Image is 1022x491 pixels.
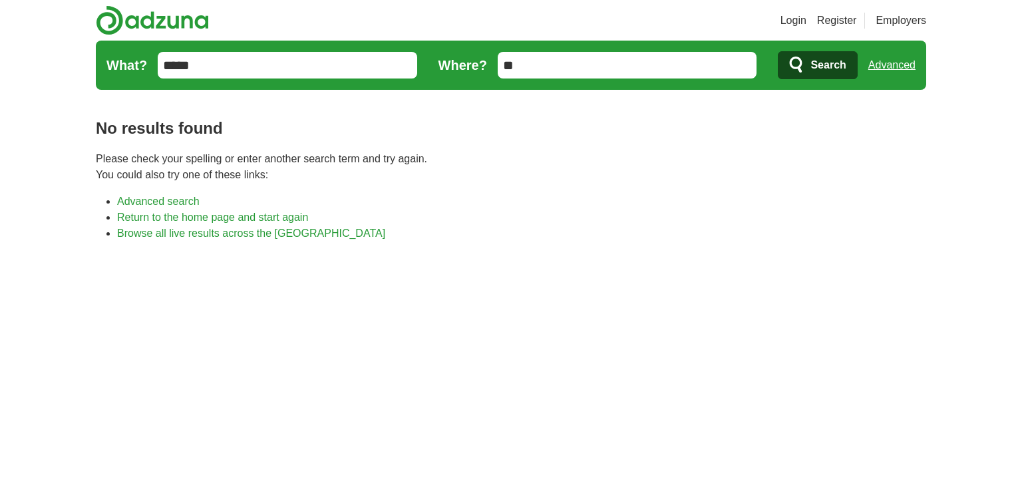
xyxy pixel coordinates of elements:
label: What? [106,55,147,75]
h1: No results found [96,116,926,140]
button: Search [778,51,857,79]
a: Register [817,13,857,29]
a: Advanced [868,52,916,79]
p: Please check your spelling or enter another search term and try again. You could also try one of ... [96,151,926,183]
a: Return to the home page and start again [117,212,308,223]
a: Employers [876,13,926,29]
a: Browse all live results across the [GEOGRAPHIC_DATA] [117,228,385,239]
a: Login [780,13,806,29]
span: Search [810,52,846,79]
label: Where? [438,55,487,75]
img: Adzuna logo [96,5,209,35]
a: Advanced search [117,196,200,207]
